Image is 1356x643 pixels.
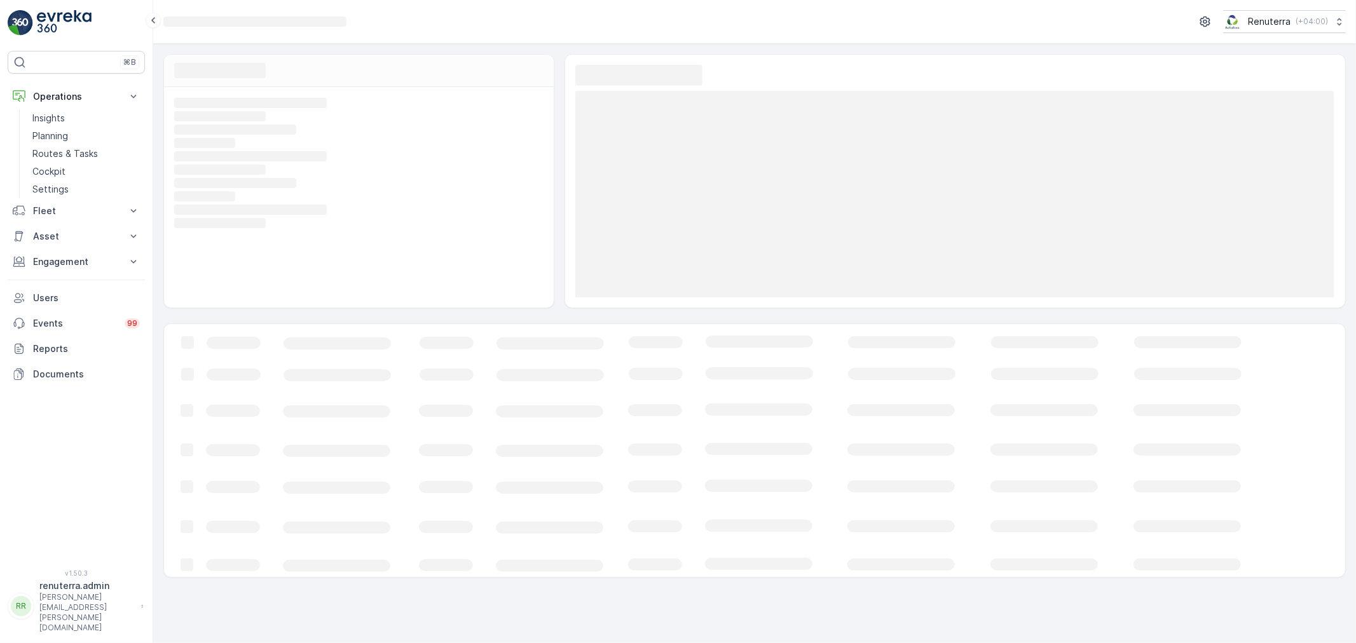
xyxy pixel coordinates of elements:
[39,579,135,592] p: renuterra.admin
[33,230,120,243] p: Asset
[39,592,135,633] p: [PERSON_NAME][EMAIL_ADDRESS][PERSON_NAME][DOMAIN_NAME]
[33,205,120,217] p: Fleet
[8,569,145,577] span: v 1.50.3
[32,183,69,196] p: Settings
[8,336,145,362] a: Reports
[27,109,145,127] a: Insights
[32,165,65,178] p: Cockpit
[27,145,145,163] a: Routes & Tasks
[33,368,140,381] p: Documents
[123,57,136,67] p: ⌘B
[8,362,145,387] a: Documents
[8,198,145,224] button: Fleet
[8,285,145,311] a: Users
[8,579,145,633] button: RRrenuterra.admin[PERSON_NAME][EMAIL_ADDRESS][PERSON_NAME][DOMAIN_NAME]
[8,10,33,36] img: logo
[33,90,120,103] p: Operations
[27,180,145,198] a: Settings
[33,255,120,268] p: Engagement
[27,127,145,145] a: Planning
[8,311,145,336] a: Events99
[33,292,140,304] p: Users
[1223,15,1243,29] img: Screenshot_2024-07-26_at_13.33.01.png
[8,224,145,249] button: Asset
[32,112,65,125] p: Insights
[1223,10,1346,33] button: Renuterra(+04:00)
[33,317,117,330] p: Events
[37,10,92,36] img: logo_light-DOdMpM7g.png
[127,318,137,328] p: 99
[27,163,145,180] a: Cockpit
[8,84,145,109] button: Operations
[32,147,98,160] p: Routes & Tasks
[32,130,68,142] p: Planning
[11,596,31,616] div: RR
[8,249,145,274] button: Engagement
[33,342,140,355] p: Reports
[1296,17,1328,27] p: ( +04:00 )
[1248,15,1291,28] p: Renuterra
